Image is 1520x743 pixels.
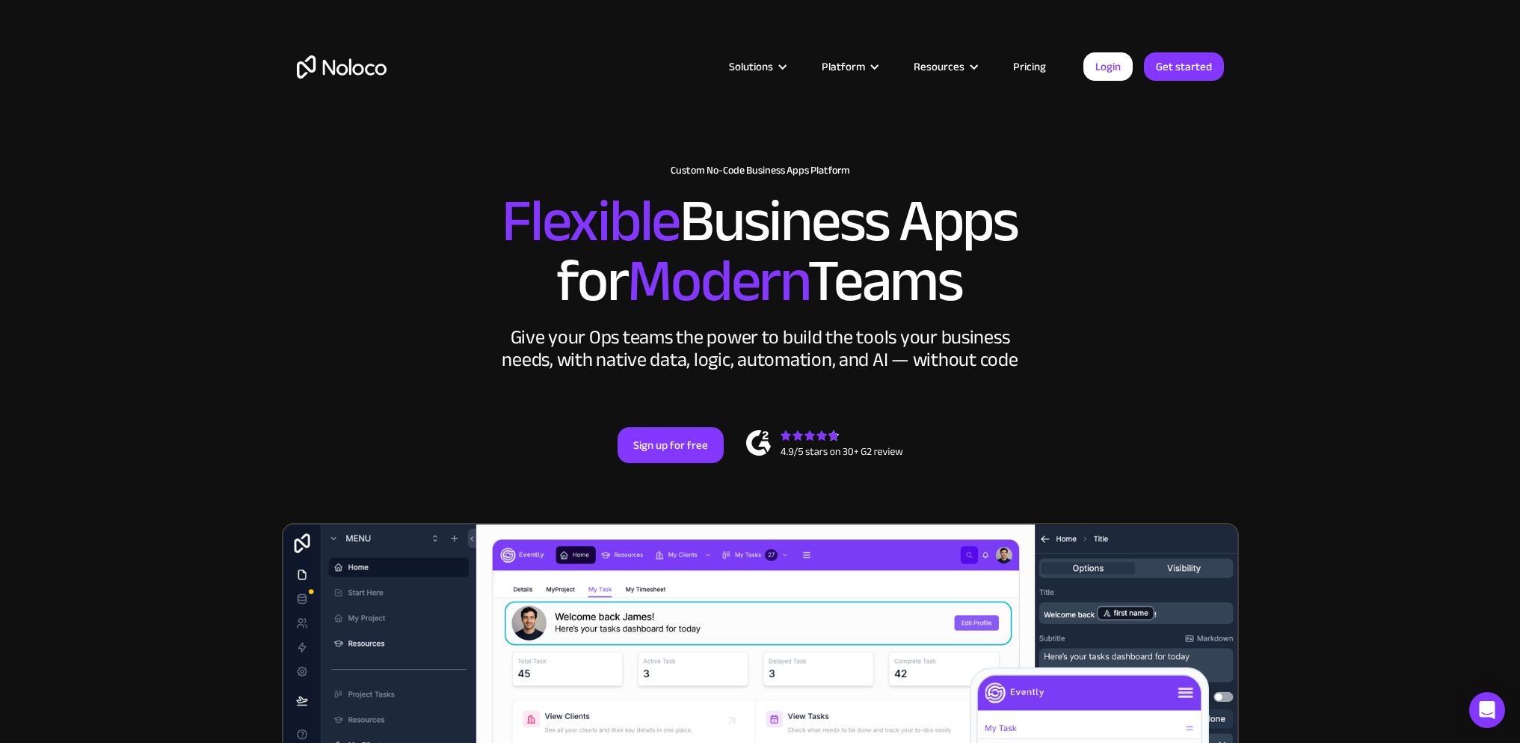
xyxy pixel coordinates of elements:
[895,57,994,76] div: Resources
[499,326,1022,371] div: Give your Ops teams the power to build the tools your business needs, with native data, logic, au...
[994,57,1065,76] a: Pricing
[627,225,807,337] span: Modern
[502,165,680,277] span: Flexible
[1469,692,1505,728] div: Open Intercom Messenger
[710,57,803,76] div: Solutions
[822,57,865,76] div: Platform
[297,192,1224,311] h2: Business Apps for Teams
[1144,52,1224,81] a: Get started
[803,57,895,76] div: Platform
[297,165,1224,177] h1: Custom No-Code Business Apps Platform
[914,57,964,76] div: Resources
[297,55,387,79] a: home
[729,57,773,76] div: Solutions
[618,427,724,463] a: Sign up for free
[1083,52,1133,81] a: Login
